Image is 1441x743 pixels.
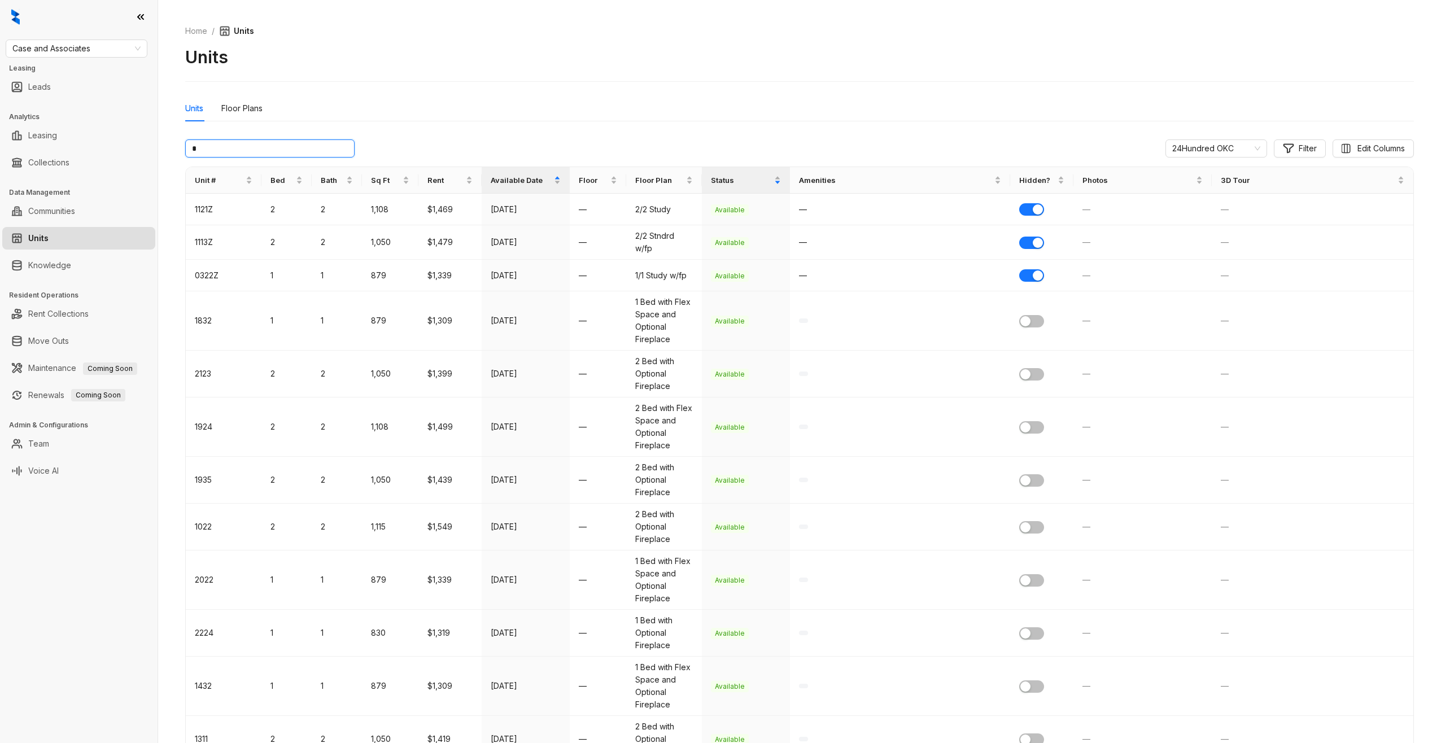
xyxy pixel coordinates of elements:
[186,194,261,225] td: 1121Z
[186,397,261,457] td: 1924
[362,167,418,194] th: Sq Ft
[185,46,228,68] h2: Units
[1357,142,1405,155] span: Edit Columns
[1082,522,1090,531] span: —
[635,615,673,650] span: 1 Bed with Optional Fireplace
[635,174,684,186] span: Floor Plan
[482,260,570,291] td: [DATE]
[2,124,155,147] li: Leasing
[626,167,702,194] th: Floor Plan
[635,297,691,344] span: 1 Bed with Flex Space and Optional Fireplace
[183,25,209,37] a: Home
[1082,204,1090,214] span: —
[1221,628,1229,637] span: —
[418,397,481,457] td: $1,499
[418,457,481,504] td: $1,439
[482,504,570,550] td: [DATE]
[635,509,674,544] span: 2 Bed with Optional Fireplace
[1019,174,1055,186] span: Hidden?
[418,194,481,225] td: $1,469
[1082,475,1090,484] span: —
[482,610,570,657] td: [DATE]
[312,194,362,225] td: 2
[362,260,418,291] td: 879
[362,550,418,610] td: 879
[83,362,137,375] span: Coming Soon
[362,610,418,657] td: 830
[570,260,626,291] td: —
[570,351,626,397] td: —
[362,194,418,225] td: 1,108
[362,457,418,504] td: 1,050
[362,397,418,457] td: 1,108
[418,504,481,550] td: $1,549
[2,227,155,250] li: Units
[362,225,418,260] td: 1,050
[261,167,312,194] th: Bed
[9,63,158,73] h3: Leasing
[28,303,89,325] a: Rent Collections
[71,389,125,401] span: Coming Soon
[635,204,671,214] span: 2/2 Study
[1221,475,1229,484] span: —
[12,40,141,57] span: Case and Associates
[261,291,312,351] td: 1
[570,225,626,260] td: —
[482,457,570,504] td: [DATE]
[579,174,608,186] span: Floor
[28,151,69,174] a: Collections
[482,225,570,260] td: [DATE]
[1082,270,1090,280] span: —
[482,351,570,397] td: [DATE]
[28,384,125,407] a: RenewalsComing Soon
[1082,628,1090,637] span: —
[9,290,158,300] h3: Resident Operations
[1221,237,1229,247] span: —
[28,330,69,352] a: Move Outs
[28,254,71,277] a: Knowledge
[570,504,626,550] td: —
[491,174,552,186] span: Available Date
[418,610,481,657] td: $1,319
[1212,167,1413,194] th: 3D Tour
[312,260,362,291] td: 1
[482,291,570,351] td: [DATE]
[570,657,626,716] td: —
[261,457,312,504] td: 2
[1082,681,1090,690] span: —
[186,657,261,716] td: 1432
[362,351,418,397] td: 1,050
[2,76,155,98] li: Leads
[212,25,215,37] li: /
[1221,369,1229,378] span: —
[28,432,49,455] a: Team
[221,102,263,115] div: Floor Plans
[186,351,261,397] td: 2123
[1082,422,1090,431] span: —
[186,457,261,504] td: 1935
[2,200,155,222] li: Communities
[635,231,674,253] span: 2/2 Stndrd w/fp
[312,504,362,550] td: 2
[185,102,203,115] div: Units
[1221,174,1395,186] span: 3D Tour
[312,610,362,657] td: 1
[261,397,312,457] td: 2
[1082,575,1090,584] span: —
[1221,575,1229,584] span: —
[362,657,418,716] td: 879
[261,550,312,610] td: 1
[312,397,362,457] td: 2
[28,227,49,250] a: Units
[482,194,570,225] td: [DATE]
[312,167,362,194] th: Bath
[1082,174,1194,186] span: Photos
[570,397,626,457] td: —
[1221,522,1229,531] span: —
[362,504,418,550] td: 1,115
[2,151,155,174] li: Collections
[371,174,400,186] span: Sq Ft
[186,167,261,194] th: Unit #
[711,204,749,216] span: Available
[1082,237,1090,247] span: —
